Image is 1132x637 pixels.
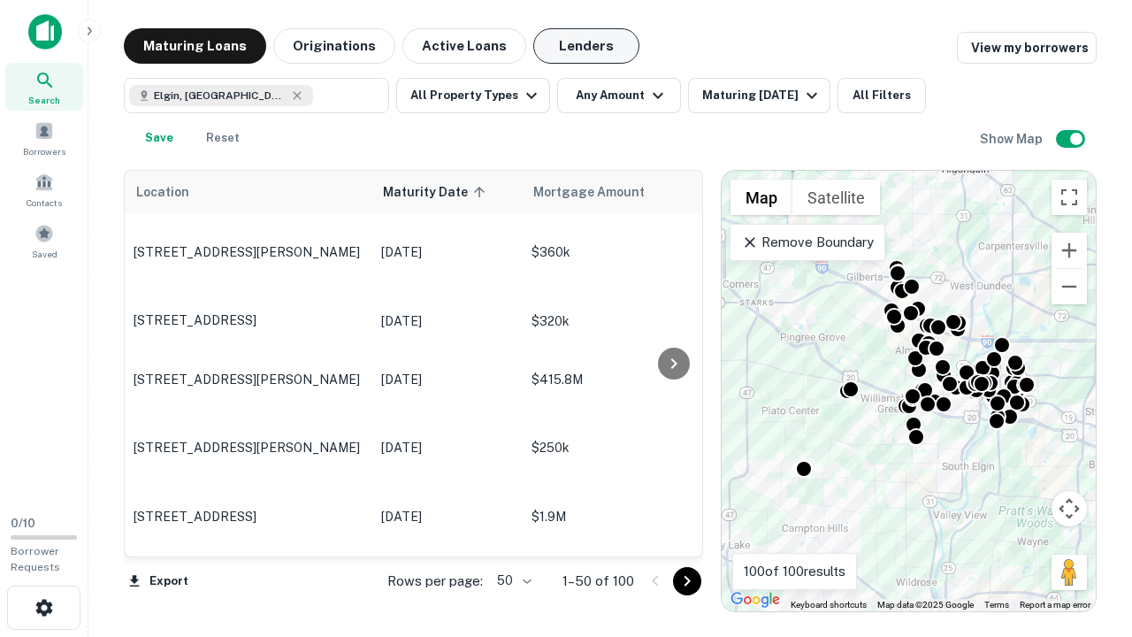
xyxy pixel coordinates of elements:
[1052,233,1087,268] button: Zoom in
[273,28,395,64] button: Originations
[383,181,491,203] span: Maturity Date
[387,571,483,592] p: Rows per page:
[5,165,83,213] a: Contacts
[381,242,514,262] p: [DATE]
[134,372,363,388] p: [STREET_ADDRESS][PERSON_NAME]
[134,244,363,260] p: [STREET_ADDRESS][PERSON_NAME]
[532,438,708,457] p: $250k
[726,588,784,611] img: Google
[396,78,550,113] button: All Property Types
[5,217,83,265] a: Saved
[23,144,65,158] span: Borrowers
[28,93,60,107] span: Search
[32,247,57,261] span: Saved
[1044,495,1132,580] iframe: Chat Widget
[381,438,514,457] p: [DATE]
[27,196,62,210] span: Contacts
[730,180,792,215] button: Show street map
[533,28,639,64] button: Lenders
[673,567,701,595] button: Go to next page
[124,568,193,595] button: Export
[372,171,523,213] th: Maturity Date
[877,600,974,610] span: Map data ©2025 Google
[11,517,35,530] span: 0 / 10
[688,78,830,113] button: Maturing [DATE]
[744,561,845,582] p: 100 of 100 results
[402,28,526,64] button: Active Loans
[792,180,880,215] button: Show satellite imagery
[791,599,867,611] button: Keyboard shortcuts
[1052,269,1087,304] button: Zoom out
[984,600,1009,610] a: Terms
[702,85,822,106] div: Maturing [DATE]
[124,28,266,64] button: Maturing Loans
[523,171,717,213] th: Mortgage Amount
[957,32,1097,64] a: View my borrowers
[134,509,363,525] p: [STREET_ADDRESS]
[726,588,784,611] a: Open this area in Google Maps (opens a new window)
[532,370,708,389] p: $415.8M
[134,440,363,456] p: [STREET_ADDRESS][PERSON_NAME]
[562,571,634,592] p: 1–50 of 100
[134,312,363,328] p: [STREET_ADDRESS]
[1052,180,1087,215] button: Toggle fullscreen view
[490,568,534,594] div: 50
[5,114,83,162] a: Borrowers
[125,171,372,213] th: Location
[131,120,187,156] button: Save your search to get updates of matches that match your search criteria.
[28,14,62,50] img: capitalize-icon.png
[557,78,681,113] button: Any Amount
[11,545,60,573] span: Borrower Requests
[381,507,514,526] p: [DATE]
[532,311,708,331] p: $320k
[722,171,1096,611] div: 0 0
[532,242,708,262] p: $360k
[1052,491,1087,526] button: Map camera controls
[5,63,83,111] a: Search
[1020,600,1090,610] a: Report a map error
[533,181,668,203] span: Mortgage Amount
[135,181,189,203] span: Location
[980,129,1045,149] h6: Show Map
[838,78,926,113] button: All Filters
[532,507,708,526] p: $1.9M
[381,370,514,389] p: [DATE]
[154,88,287,104] span: Elgin, [GEOGRAPHIC_DATA], [GEOGRAPHIC_DATA]
[381,311,514,331] p: [DATE]
[195,120,251,156] button: Reset
[741,232,873,253] p: Remove Boundary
